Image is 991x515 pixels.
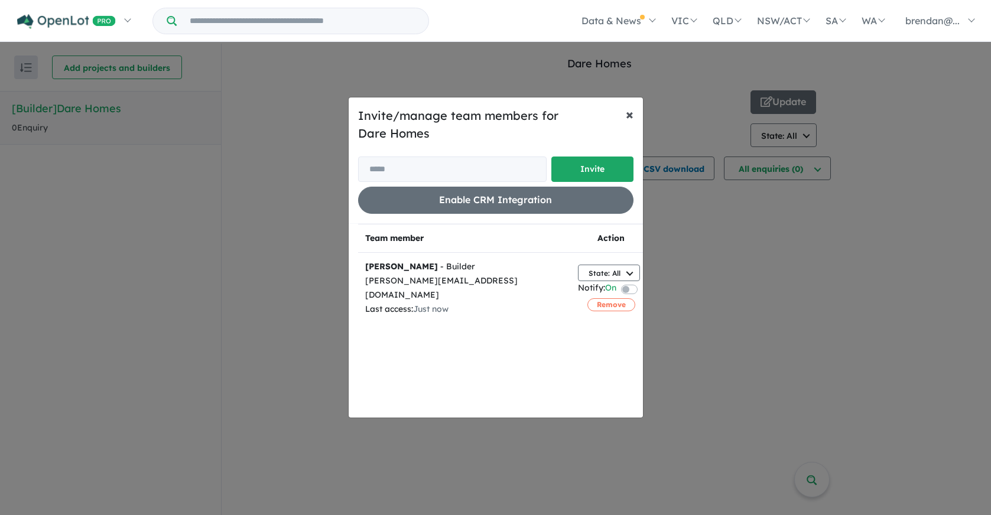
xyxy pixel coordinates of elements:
span: Just now [413,304,449,314]
input: Try estate name, suburb, builder or developer [179,8,426,34]
th: Team member [358,224,571,253]
button: Invite [551,157,633,182]
strong: [PERSON_NAME] [365,261,438,272]
span: × [626,105,633,123]
div: Last access: [365,302,564,317]
h5: Invite/manage team members for Dare Homes [358,107,633,142]
span: On [605,281,616,297]
button: Enable CRM Integration [358,187,633,213]
span: brendan@... [905,15,960,27]
div: - Builder [365,260,564,274]
img: Openlot PRO Logo White [17,14,116,29]
div: Notify: [578,281,616,297]
th: Action [571,224,652,253]
button: Remove [587,298,635,311]
button: State: All [578,265,640,281]
div: [PERSON_NAME][EMAIL_ADDRESS][DOMAIN_NAME] [365,274,564,302]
